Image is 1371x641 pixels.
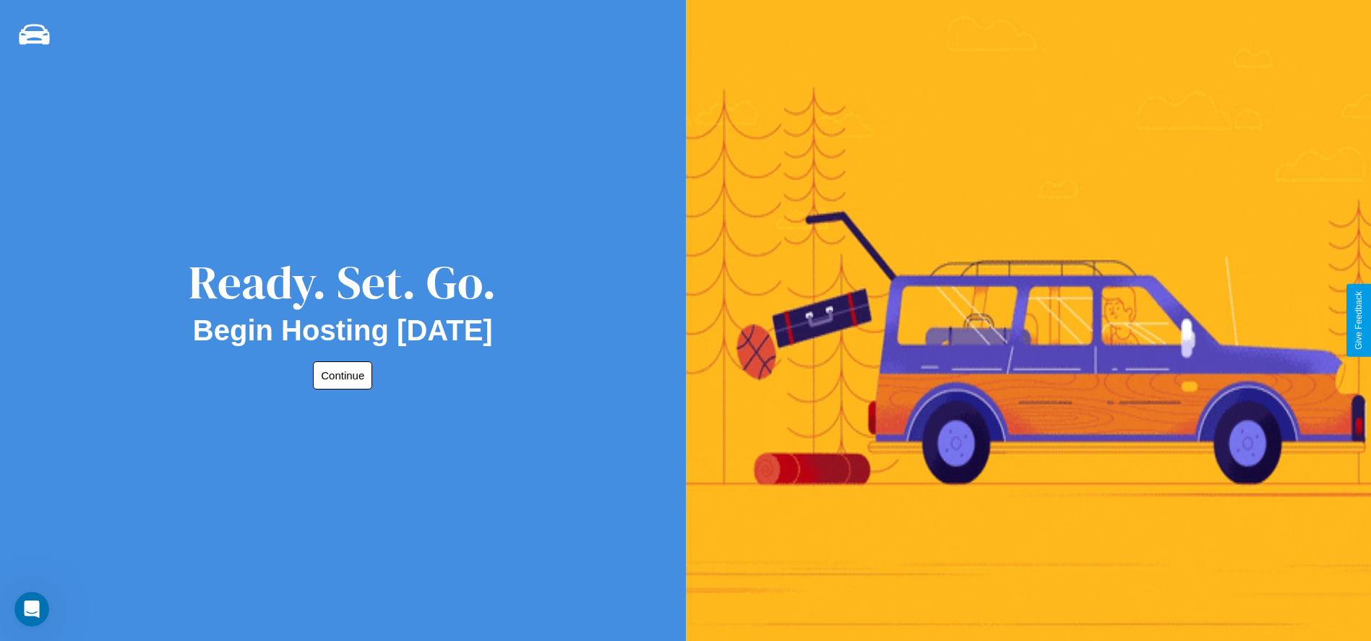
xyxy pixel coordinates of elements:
[14,592,49,627] iframe: Intercom live chat
[189,250,497,314] div: Ready. Set. Go.
[313,361,372,390] button: Continue
[1354,291,1364,350] div: Give Feedback
[193,314,493,347] h2: Begin Hosting [DATE]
